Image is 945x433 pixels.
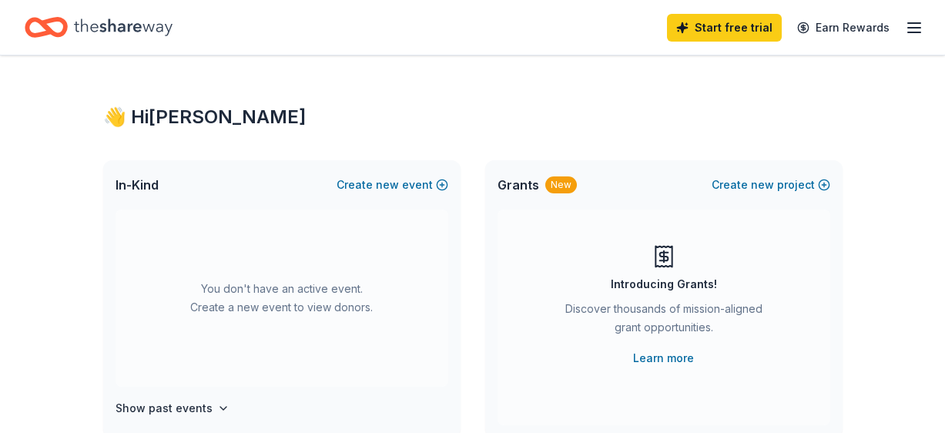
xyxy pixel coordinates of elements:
[667,14,782,42] a: Start free trial
[545,176,577,193] div: New
[751,176,774,194] span: new
[116,210,448,387] div: You don't have an active event. Create a new event to view donors.
[116,399,230,418] button: Show past events
[337,176,448,194] button: Createnewevent
[788,14,899,42] a: Earn Rewards
[712,176,830,194] button: Createnewproject
[116,399,213,418] h4: Show past events
[498,176,539,194] span: Grants
[116,176,159,194] span: In-Kind
[376,176,399,194] span: new
[611,275,717,294] div: Introducing Grants!
[103,105,843,129] div: 👋 Hi [PERSON_NAME]
[633,349,694,368] a: Learn more
[25,9,173,45] a: Home
[559,300,769,343] div: Discover thousands of mission-aligned grant opportunities.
